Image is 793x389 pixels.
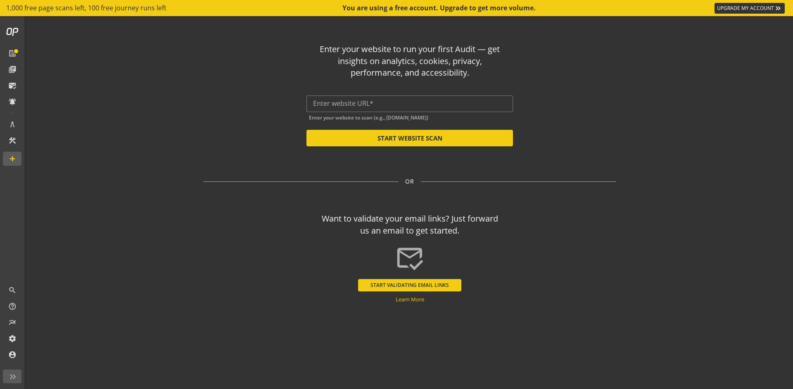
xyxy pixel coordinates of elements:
button: START WEBSITE SCAN [306,130,513,146]
mat-icon: construction [8,136,17,145]
mat-icon: mark_email_read [395,243,424,272]
mat-icon: library_books [8,65,17,74]
mat-icon: list_alt [8,49,17,57]
mat-icon: help_outline [8,302,17,310]
mat-icon: multiline_chart [8,318,17,327]
span: OR [405,177,414,186]
div: Want to validate your email links? Just forward us an email to get started. [318,213,502,236]
mat-icon: notifications_active [8,98,17,106]
mat-icon: search [8,286,17,294]
div: Enter your website to run your first Audit — get insights on analytics, cookies, privacy, perform... [318,43,502,79]
mat-icon: keyboard_double_arrow_right [774,4,782,12]
mat-icon: add [8,155,17,163]
input: Enter website URL* [313,100,506,107]
mat-hint: Enter your website to scan (e.g., [DOMAIN_NAME]) [309,113,428,121]
span: 1,000 free page scans left, 100 free journey runs left [6,3,166,13]
mat-icon: account_circle [8,351,17,359]
a: UPGRADE MY ACCOUNT [715,3,785,14]
mat-icon: mark_email_read [8,81,17,90]
div: You are using a free account. Upgrade to get more volume. [342,3,537,13]
a: Learn More [396,296,424,303]
mat-icon: settings [8,334,17,343]
mat-icon: architecture [8,120,17,129]
button: START VALIDATING EMAIL LINKS [358,279,461,291]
